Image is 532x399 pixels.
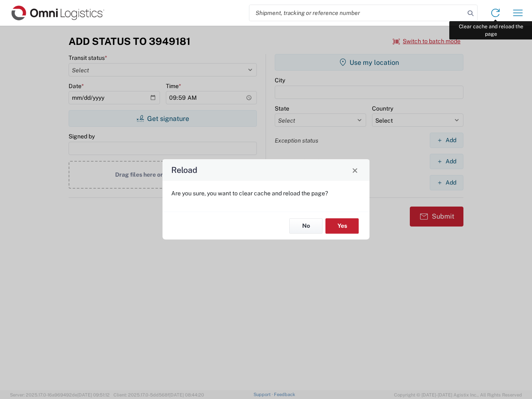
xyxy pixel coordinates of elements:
p: Are you sure, you want to clear cache and reload the page? [171,190,361,197]
h4: Reload [171,164,197,176]
input: Shipment, tracking or reference number [249,5,465,21]
button: Close [349,164,361,176]
button: Yes [325,218,359,234]
button: No [289,218,323,234]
